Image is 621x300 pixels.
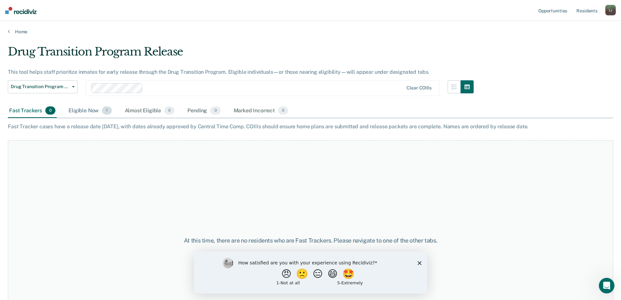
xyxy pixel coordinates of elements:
div: Eligible Now1 [67,104,113,118]
a: Home [8,29,613,35]
span: 0 [210,106,220,115]
span: Drug Transition Program Release [11,84,69,89]
div: Fast Tracker cases have a release date [DATE], with dates already approved by Central Time Comp. ... [8,123,613,130]
div: Marked Incorrect0 [232,104,290,118]
div: Drug Transition Program Release [8,45,474,64]
div: Fast Trackers0 [8,104,57,118]
div: Almost Eligible0 [124,104,176,118]
span: 0 [278,106,288,115]
button: LJ [605,5,616,15]
span: 1 [102,106,111,115]
div: Clear COIIIs [407,85,431,91]
iframe: Intercom live chat [599,278,614,293]
span: 0 [164,106,174,115]
div: L J [605,5,616,15]
div: Pending0 [186,104,222,118]
span: 0 [45,106,55,115]
button: Drug Transition Program Release [8,80,78,93]
iframe: Survey by Kim from Recidiviz [194,251,427,293]
div: At this time, there are no residents who are Fast Trackers. Please navigate to one of the other t... [159,237,462,244]
img: Recidiviz [5,7,37,14]
div: This tool helps staff prioritize inmates for early release through the Drug Transition Program. E... [8,69,474,75]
